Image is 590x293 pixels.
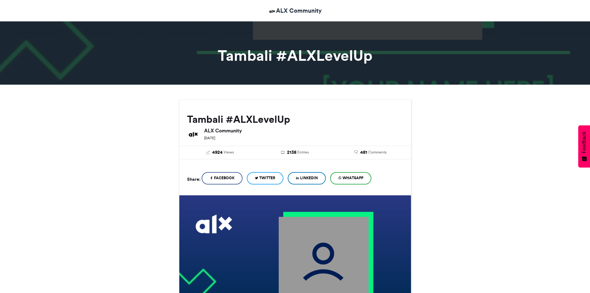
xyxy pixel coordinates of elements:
[214,175,234,181] span: Facebook
[123,48,467,63] h1: Tambali #ALXLevelUp
[224,149,234,155] span: Views
[187,114,403,125] h2: Tambali #ALXLevelUp
[259,175,275,181] span: Twitter
[202,172,243,184] a: Facebook
[360,149,367,156] span: 481
[262,149,328,156] a: 2138 Entries
[288,172,326,184] a: LinkedIn
[297,149,309,155] span: Entries
[337,149,403,156] a: 481 Comments
[204,136,215,140] small: [DATE]
[268,7,276,15] img: ALX Community
[212,149,223,156] span: 4924
[187,175,200,183] h5: Share:
[578,125,590,167] button: Feedback - Show survey
[187,128,199,140] img: ALX Community
[581,131,587,153] span: Feedback
[247,172,283,184] a: Twitter
[300,175,318,181] span: LinkedIn
[204,128,403,133] h6: ALX Community
[330,172,371,184] a: WhatsApp
[287,149,296,156] span: 2138
[368,149,387,155] span: Comments
[187,149,253,156] a: 4924 Views
[268,6,322,15] a: ALX Community
[343,175,363,181] span: WhatsApp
